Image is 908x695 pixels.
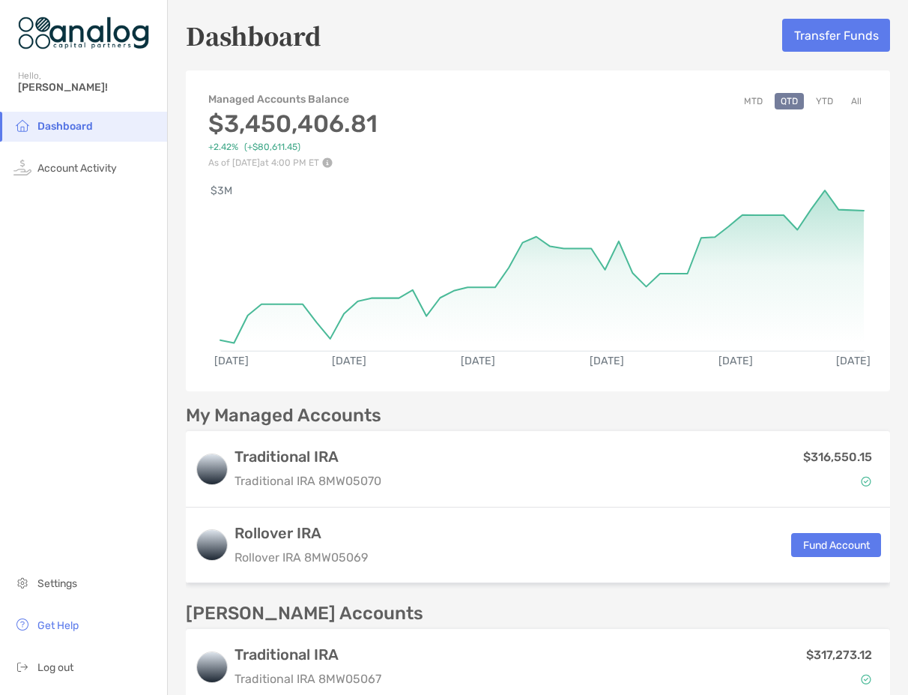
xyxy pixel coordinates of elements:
[244,142,300,153] span: ( +$80,611.45 )
[208,157,378,168] p: As of [DATE] at 4:00 PM ET
[208,109,378,138] h3: $3,450,406.81
[836,355,871,367] text: [DATE]
[590,355,624,367] text: [DATE]
[13,658,31,676] img: logout icon
[332,355,366,367] text: [DATE]
[791,533,881,557] button: Fund Account
[197,454,227,484] img: logo account
[718,355,753,367] text: [DATE]
[13,116,31,134] img: household icon
[18,81,158,94] span: [PERSON_NAME]!
[806,646,872,664] p: $317,273.12
[214,355,249,367] text: [DATE]
[810,93,839,109] button: YTD
[322,157,333,168] img: Performance Info
[37,120,93,133] span: Dashboard
[234,670,381,688] p: Traditional IRA 8MW05067
[37,162,117,175] span: Account Activity
[37,577,77,590] span: Settings
[234,548,368,567] p: Rollover IRA 8MW05069
[13,574,31,592] img: settings icon
[803,448,872,466] p: $316,550.15
[211,184,232,197] text: $3M
[861,674,871,685] img: Account Status icon
[208,93,378,106] h4: Managed Accounts Balance
[186,18,321,52] h5: Dashboard
[37,661,73,674] span: Log out
[208,142,238,153] span: +2.42%
[845,93,868,109] button: All
[461,355,495,367] text: [DATE]
[234,524,368,542] h3: Rollover IRA
[13,616,31,634] img: get-help icon
[186,604,423,623] p: [PERSON_NAME] Accounts
[197,530,227,560] img: logo account
[234,646,381,664] h3: Traditional IRA
[13,158,31,176] img: activity icon
[234,472,381,490] p: Traditional IRA 8MW05070
[782,19,890,52] button: Transfer Funds
[186,406,381,425] p: My Managed Accounts
[861,476,871,487] img: Account Status icon
[37,619,79,632] span: Get Help
[738,93,769,109] button: MTD
[775,93,804,109] button: QTD
[18,6,149,60] img: Zoe Logo
[234,448,381,466] h3: Traditional IRA
[197,652,227,682] img: logo account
